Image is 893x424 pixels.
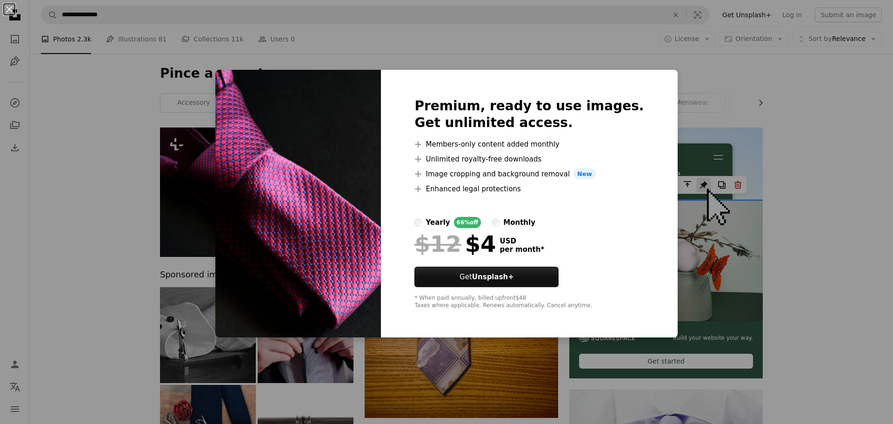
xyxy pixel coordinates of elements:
div: 66% off [454,217,481,228]
span: $12 [414,232,461,256]
img: premium_photo-1723924810262-c67a0950f311 [215,70,381,338]
input: yearly66%off [414,219,422,226]
input: monthly [492,219,500,226]
strong: Unsplash+ [472,273,514,281]
div: yearly [426,217,450,228]
span: New [573,168,596,180]
li: Unlimited royalty-free downloads [414,154,644,165]
div: monthly [503,217,535,228]
h2: Premium, ready to use images. Get unlimited access. [414,98,644,131]
div: $4 [414,232,496,256]
li: Members-only content added monthly [414,139,644,150]
div: * When paid annually, billed upfront $48 Taxes where applicable. Renews automatically. Cancel any... [414,295,644,310]
span: per month * [500,245,544,254]
li: Image cropping and background removal [414,168,644,180]
span: USD [500,237,544,245]
button: GetUnsplash+ [414,267,559,287]
li: Enhanced legal protections [414,183,644,195]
